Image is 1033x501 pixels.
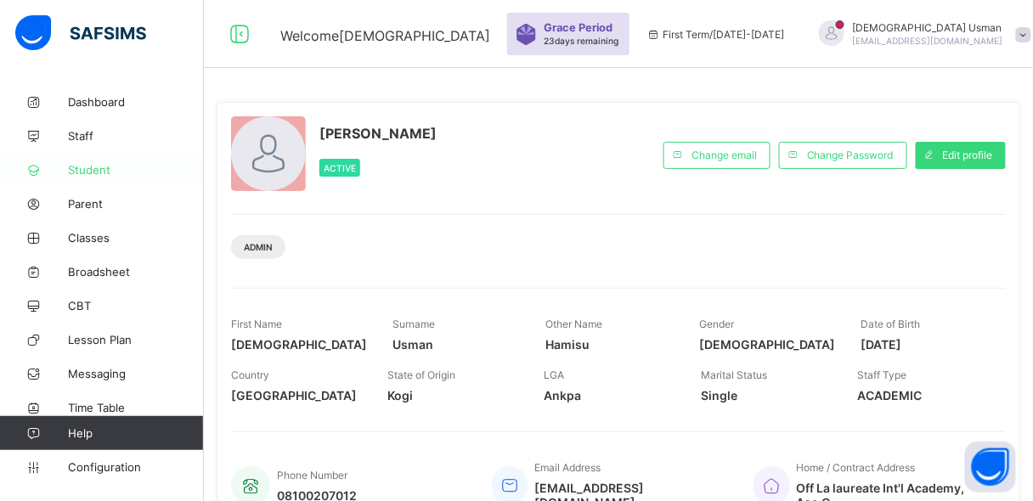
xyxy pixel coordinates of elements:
[861,318,920,330] span: Date of Birth
[691,149,757,161] span: Change email
[68,299,204,312] span: CBT
[15,15,146,51] img: safsims
[545,369,565,381] span: LGA
[699,318,734,330] span: Gender
[546,318,603,330] span: Other Name
[68,95,204,109] span: Dashboard
[68,401,204,414] span: Time Table
[516,24,537,45] img: sticker-purple.71386a28dfed39d6af7621340158ba97.svg
[861,337,989,352] span: [DATE]
[231,318,282,330] span: First Name
[387,369,455,381] span: State of Origin
[319,125,437,142] span: [PERSON_NAME]
[943,149,993,161] span: Edit profile
[68,333,204,346] span: Lesson Plan
[701,369,767,381] span: Marital Status
[68,426,203,440] span: Help
[244,242,273,252] span: Admin
[68,265,204,279] span: Broadsheet
[544,36,618,46] span: 23 days remaining
[797,461,916,474] span: Home / Contract Address
[387,388,518,402] span: Kogi
[68,197,204,211] span: Parent
[807,149,894,161] span: Change Password
[277,469,347,481] span: Phone Number
[392,318,435,330] span: Surname
[231,388,362,402] span: [GEOGRAPHIC_DATA]
[68,367,204,380] span: Messaging
[545,388,675,402] span: Ankpa
[646,28,785,41] span: session/term information
[858,388,989,402] span: ACADEMIC
[534,461,601,474] span: Email Address
[546,337,675,352] span: Hamisu
[392,337,521,352] span: Usman
[68,163,204,177] span: Student
[699,337,835,352] span: [DEMOGRAPHIC_DATA]
[853,36,1003,46] span: [EMAIL_ADDRESS][DOMAIN_NAME]
[280,27,490,44] span: Welcome [DEMOGRAPHIC_DATA]
[853,21,1003,34] span: [DEMOGRAPHIC_DATA] Usman
[231,337,367,352] span: [DEMOGRAPHIC_DATA]
[544,21,612,34] span: Grace Period
[68,231,204,245] span: Classes
[68,460,203,474] span: Configuration
[68,129,204,143] span: Staff
[701,388,832,402] span: Single
[965,442,1016,493] button: Open asap
[324,163,356,173] span: Active
[858,369,907,381] span: Staff Type
[231,369,269,381] span: Country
